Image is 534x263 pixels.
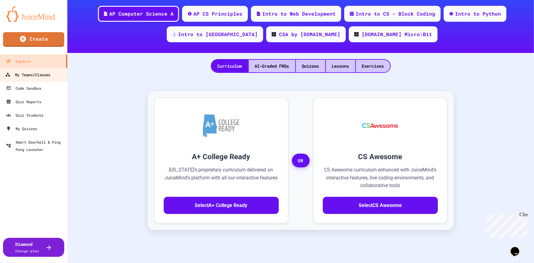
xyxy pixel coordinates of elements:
span: OR [292,154,310,168]
div: AP Computer Science A [109,10,174,17]
div: My Teams/Classes [5,71,50,79]
div: Quizzes [296,60,325,72]
p: [US_STATE]'s proprietary curriculum delivered on JuiceMind's platform with all our interactive fe... [164,166,279,190]
h3: CS Awesome [323,151,438,162]
div: Intro to [GEOGRAPHIC_DATA] [178,31,258,38]
div: AP CS Principles [193,10,242,17]
div: Code Sandbox [6,85,41,92]
img: logo-orange.svg [6,6,61,22]
img: CS Awesome [356,107,404,144]
div: My Quizzes [6,125,37,132]
div: Curriculum [211,60,248,72]
div: Lessons [326,60,355,72]
iframe: chat widget [483,212,528,238]
h3: A+ College Ready [164,151,279,162]
div: AI-Graded FRQs [249,60,295,72]
div: Intro to Python [455,10,501,17]
div: Diamond [16,241,39,254]
img: CODE_logo_RGB.png [272,32,276,36]
div: Smart Doorbell & Ping Pong Launcher [6,138,65,153]
div: Quiz Reports [6,98,41,105]
div: [DOMAIN_NAME] Micro:Bit [362,31,432,38]
iframe: chat widget [508,239,528,257]
button: SelectA+ College Ready [164,197,279,214]
div: Intro to CS - Block Coding [356,10,435,17]
div: Exercises [356,60,390,72]
span: Change plan [16,249,39,253]
button: DiamondChange plan [3,238,64,257]
img: CODE_logo_RGB.png [354,32,359,36]
div: Quiz Students [6,111,43,119]
div: Explore [6,58,31,65]
a: Create [3,32,64,47]
div: CSA by [DOMAIN_NAME] [279,31,340,38]
p: CS Awesome curriculum enhanced with JuiceMind's interactive features, live coding environments, a... [323,166,438,190]
img: A+ College Ready [203,114,240,137]
button: SelectCS Awesome [323,197,438,214]
div: Intro to Web Development [262,10,336,17]
div: Chat with us now!Close [2,2,42,39]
